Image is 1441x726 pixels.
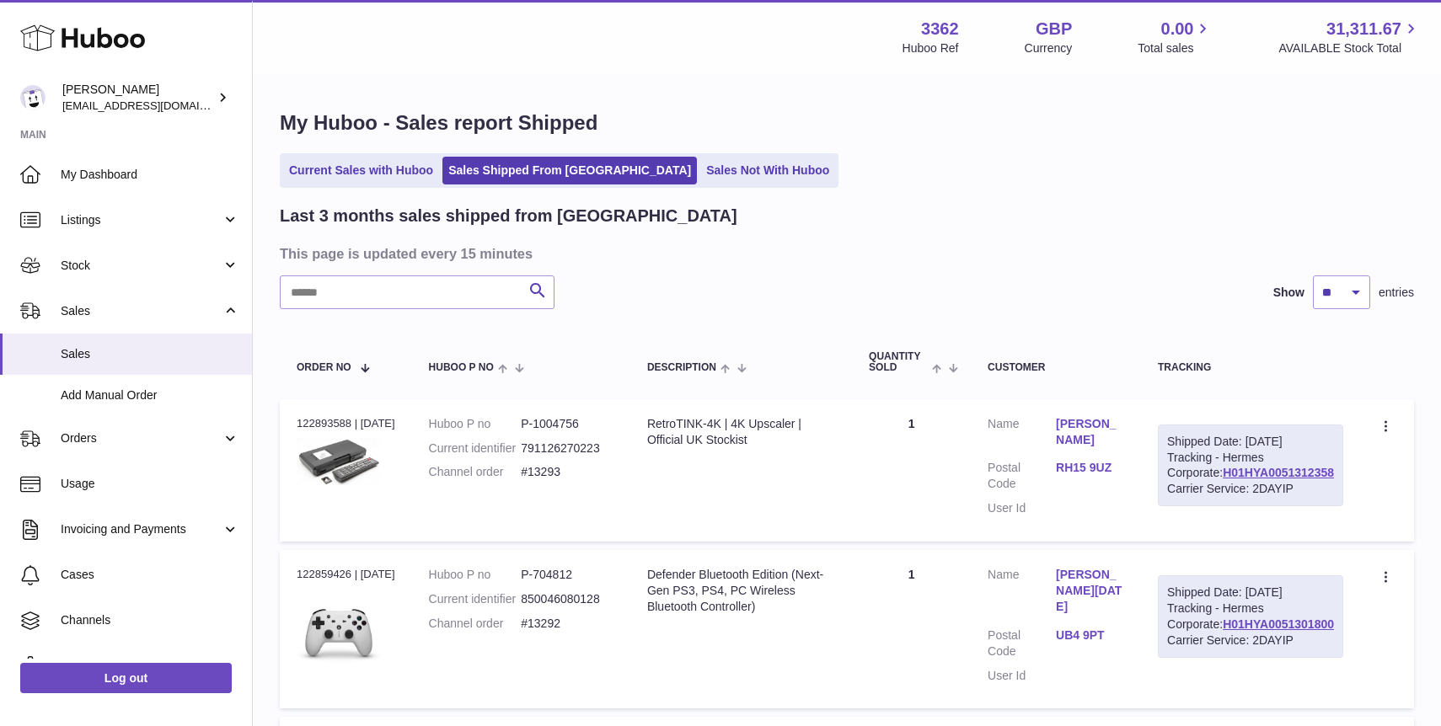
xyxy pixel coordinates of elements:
[283,157,439,184] a: Current Sales with Huboo
[429,616,522,632] dt: Channel order
[429,440,522,456] dt: Current identifier
[429,362,494,373] span: Huboo P no
[988,500,1056,516] dt: User Id
[521,464,613,480] dd: #13293
[61,567,239,583] span: Cases
[61,258,222,274] span: Stock
[988,567,1056,619] dt: Name
[61,346,239,362] span: Sales
[647,416,835,448] div: RetroTINK-4K | 4K Upscaler | Official UK Stockist
[61,387,239,403] span: Add Manual Order
[61,167,239,183] span: My Dashboard
[647,567,835,615] div: Defender Bluetooth Edition (Next-Gen PS3, PS4, PC Wireless Bluetooth Controller)
[1056,416,1124,448] a: [PERSON_NAME]
[61,658,239,674] span: Settings
[429,464,522,480] dt: Channel order
[1278,40,1421,56] span: AVAILABLE Stock Total
[1056,627,1124,643] a: UB4 9PT
[280,109,1414,136] h1: My Huboo - Sales report Shipped
[1056,460,1124,476] a: RH15 9UZ
[20,85,46,110] img: sales@gamesconnection.co.uk
[1158,575,1343,658] div: Tracking - Hermes Corporate:
[62,82,214,114] div: [PERSON_NAME]
[1167,585,1334,601] div: Shipped Date: [DATE]
[869,351,928,373] span: Quantity Sold
[852,550,971,708] td: 1
[297,436,381,485] img: $_57.PNG
[1138,40,1213,56] span: Total sales
[61,303,222,319] span: Sales
[521,416,613,432] dd: P-1004756
[429,591,522,607] dt: Current identifier
[429,416,522,432] dt: Huboo P no
[20,663,232,693] a: Log out
[988,460,1056,492] dt: Postal Code
[852,399,971,542] td: 1
[1223,617,1334,631] a: H01HYA0051301800
[1223,466,1334,479] a: H01HYA0051312358
[521,440,613,456] dd: 791126270223
[647,362,716,373] span: Description
[1025,40,1073,56] div: Currency
[988,362,1124,373] div: Customer
[1158,362,1343,373] div: Tracking
[429,567,522,583] dt: Huboo P no
[297,416,395,431] div: 122893588 | [DATE]
[61,521,222,537] span: Invoicing and Payments
[1056,567,1124,615] a: [PERSON_NAME][DATE]
[903,40,959,56] div: Huboo Ref
[1278,18,1421,56] a: 31,311.67 AVAILABLE Stock Total
[280,244,1410,263] h3: This page is updated every 15 minutes
[1167,633,1334,649] div: Carrier Service: 2DAYIP
[1167,481,1334,497] div: Carrier Service: 2DAYIP
[521,591,613,607] dd: 850046080128
[280,205,737,227] h2: Last 3 months sales shipped from [GEOGRAPHIC_DATA]
[988,668,1056,684] dt: User Id
[61,612,239,628] span: Channels
[988,627,1056,659] dt: Postal Code
[521,616,613,632] dd: #13292
[61,476,239,492] span: Usage
[1326,18,1401,40] span: 31,311.67
[700,157,835,184] a: Sales Not With Huboo
[297,362,351,373] span: Order No
[297,588,381,672] img: $_57.PNG
[62,99,248,112] span: [EMAIL_ADDRESS][DOMAIN_NAME]
[1036,18,1072,40] strong: GBP
[442,157,697,184] a: Sales Shipped From [GEOGRAPHIC_DATA]
[921,18,959,40] strong: 3362
[61,212,222,228] span: Listings
[61,430,222,446] span: Orders
[1138,18,1213,56] a: 0.00 Total sales
[521,567,613,583] dd: P-704812
[1379,285,1414,301] span: entries
[1273,285,1304,301] label: Show
[1161,18,1194,40] span: 0.00
[988,416,1056,452] dt: Name
[1167,434,1334,450] div: Shipped Date: [DATE]
[297,567,395,582] div: 122859426 | [DATE]
[1158,424,1343,507] div: Tracking - Hermes Corporate:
